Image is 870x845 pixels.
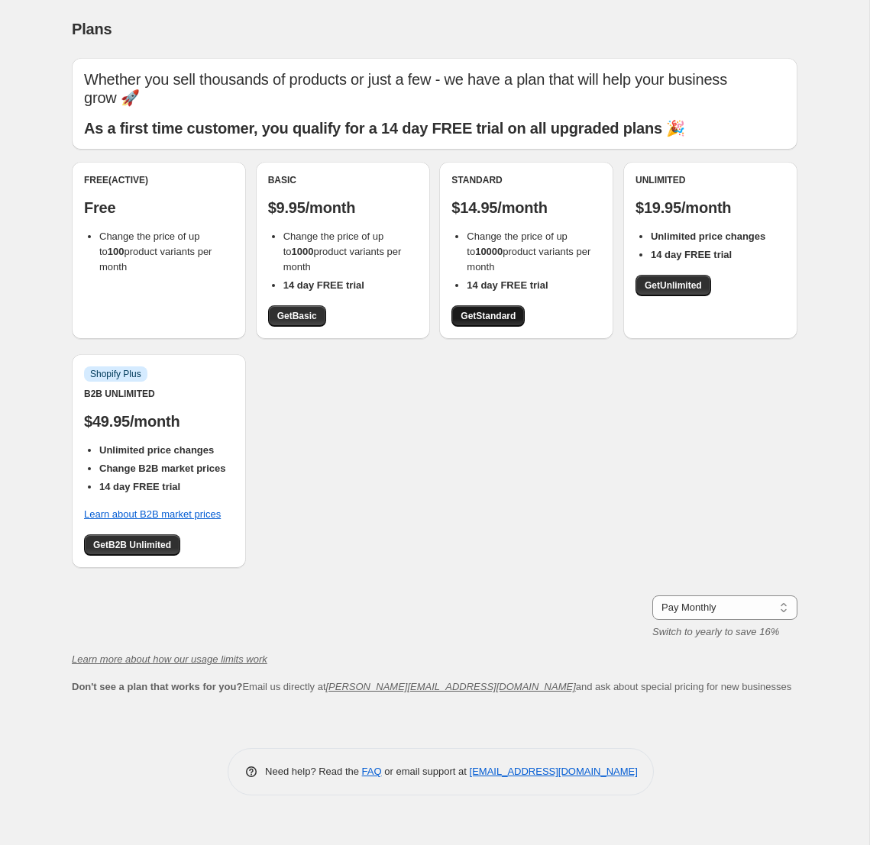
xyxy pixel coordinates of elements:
[99,481,180,492] b: 14 day FREE trial
[84,534,180,556] a: GetB2B Unlimited
[84,412,234,431] p: $49.95/month
[451,198,601,217] p: $14.95/month
[651,231,765,242] b: Unlimited price changes
[636,275,711,296] a: GetUnlimited
[268,305,326,327] a: GetBasic
[362,766,382,777] a: FAQ
[84,388,234,400] div: B2B Unlimited
[72,653,267,665] a: Learn more about how our usage limits work
[645,279,702,292] span: Get Unlimited
[268,174,418,186] div: Basic
[84,70,785,107] p: Whether you sell thousands of products or just a few - we have a plan that will help your busines...
[470,766,638,777] a: [EMAIL_ADDRESS][DOMAIN_NAME]
[475,246,503,257] b: 10000
[382,766,470,777] span: or email support at
[265,766,362,777] span: Need help? Read the
[636,198,785,217] p: $19.95/month
[84,120,685,137] b: As a first time customer, you qualify for a 14 day FREE trial on all upgraded plans 🎉
[451,174,601,186] div: Standard
[651,249,732,260] b: 14 day FREE trial
[461,310,516,322] span: Get Standard
[72,681,791,692] span: Email us directly at and ask about special pricing for new businesses
[72,21,112,37] span: Plans
[292,246,314,257] b: 1000
[283,231,402,273] span: Change the price of up to product variants per month
[84,198,234,217] p: Free
[451,305,525,327] a: GetStandard
[268,198,418,217] p: $9.95/month
[90,368,141,380] span: Shopify Plus
[84,174,234,186] div: Free (Active)
[99,231,212,273] span: Change the price of up to product variants per month
[283,279,364,291] b: 14 day FREE trial
[467,231,590,273] span: Change the price of up to product variants per month
[72,681,242,692] b: Don't see a plan that works for you?
[99,463,225,474] b: Change B2B market prices
[99,444,214,456] b: Unlimited price changes
[636,174,785,186] div: Unlimited
[84,508,221,520] a: Learn about B2B market prices
[652,626,779,637] i: Switch to yearly to save 16%
[108,246,125,257] b: 100
[467,279,548,291] b: 14 day FREE trial
[326,681,576,692] a: [PERSON_NAME][EMAIL_ADDRESS][DOMAIN_NAME]
[277,310,317,322] span: Get Basic
[93,539,171,551] span: Get B2B Unlimited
